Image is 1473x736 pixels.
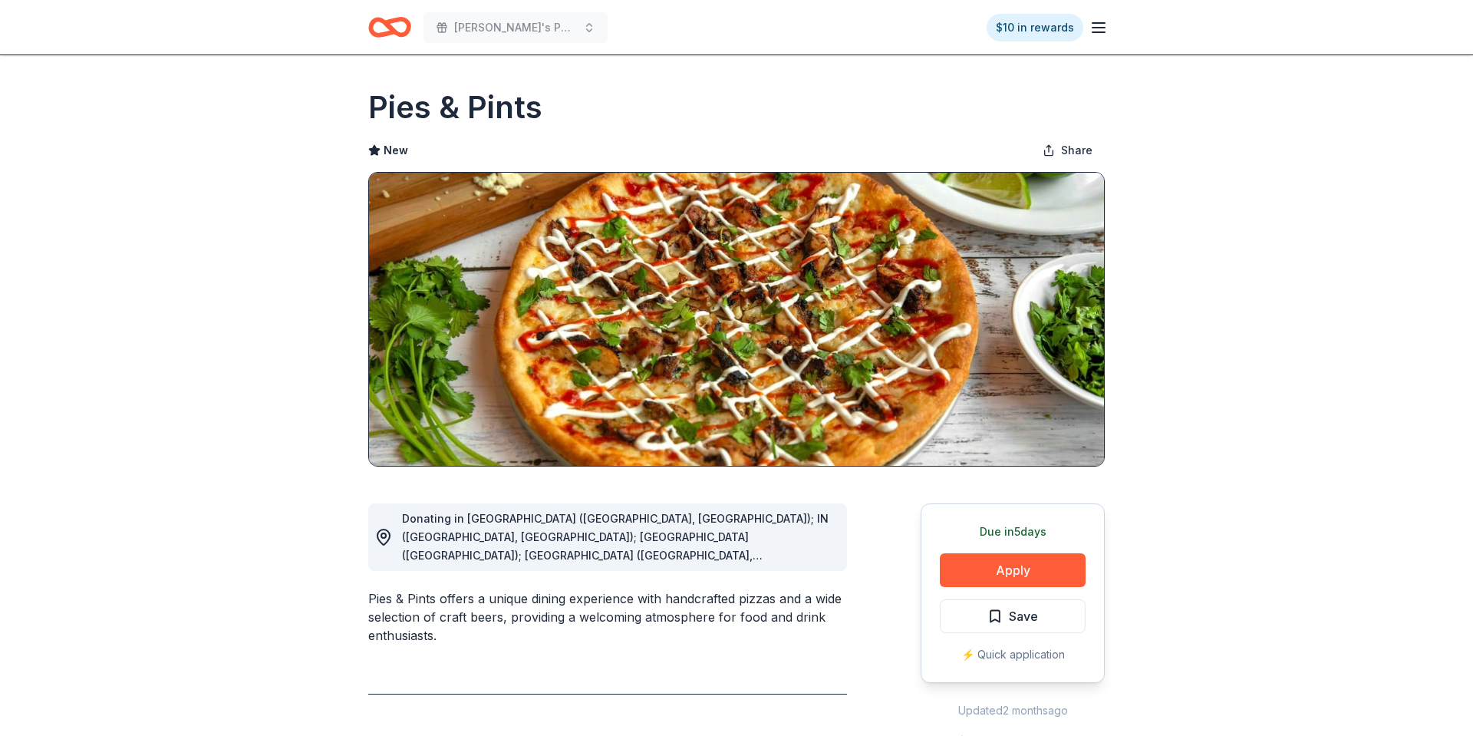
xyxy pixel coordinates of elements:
div: Pies & Pints offers a unique dining experience with handcrafted pizzas and a wide selection of cr... [368,589,847,645]
button: [PERSON_NAME]'s Petals for Hope Annual Event [423,12,608,43]
button: Share [1030,135,1105,166]
h1: Pies & Pints [368,86,542,129]
div: Updated 2 months ago [921,701,1105,720]
div: ⚡️ Quick application [940,645,1086,664]
button: Save [940,599,1086,633]
span: New [384,141,408,160]
a: Home [368,9,411,45]
span: Save [1009,606,1038,626]
div: Due in 5 days [940,523,1086,541]
span: Donating in [GEOGRAPHIC_DATA] ([GEOGRAPHIC_DATA], [GEOGRAPHIC_DATA]); IN ([GEOGRAPHIC_DATA], [GEO... [402,512,829,617]
button: Apply [940,553,1086,587]
span: Share [1061,141,1092,160]
img: Image for Pies & Pints [369,173,1104,466]
a: $10 in rewards [987,14,1083,41]
span: [PERSON_NAME]'s Petals for Hope Annual Event [454,18,577,37]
